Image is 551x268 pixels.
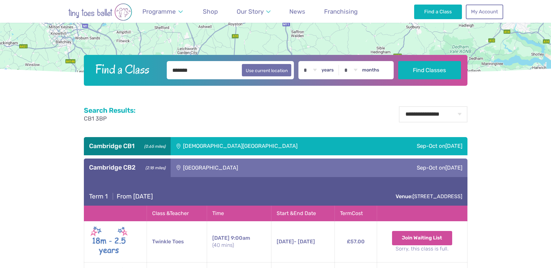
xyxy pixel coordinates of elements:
[89,193,153,200] h4: From [DATE]
[324,8,358,15] span: Franchising
[207,206,271,221] th: Time
[2,67,23,76] a: Open this area in Google Maps (opens a new window)
[48,3,152,21] img: tiny toes ballet
[203,8,218,15] span: Shop
[89,225,128,258] img: Twinkle toes New (May 2025)
[171,159,338,177] div: [GEOGRAPHIC_DATA]
[212,235,230,241] span: [DATE]
[445,143,462,149] span: [DATE]
[242,64,292,76] button: Use current location
[289,8,305,15] span: News
[396,193,413,199] strong: Venue:
[89,193,108,200] span: Term 1
[89,142,165,150] h3: Cambridge CB1
[382,245,462,252] small: Sorry, this class is full.
[277,238,294,245] span: [DATE]
[142,8,176,15] span: Programme
[200,4,221,19] a: Shop
[445,164,462,171] span: [DATE]
[321,67,334,73] label: years
[147,206,207,221] th: Class & Teacher
[84,106,136,115] h2: Search Results:
[396,193,462,199] a: Venue:[STREET_ADDRESS]
[142,142,165,149] small: (0.65 miles)
[2,67,23,76] img: Google
[147,221,207,262] td: Twinkle Toes
[143,164,165,171] small: (2.18 miles)
[89,164,165,172] h3: Cambridge CB2
[335,206,377,221] th: Term Cost
[277,238,315,245] span: - [DATE]
[338,159,467,177] div: Sep-Oct on
[335,221,377,262] td: £57.00
[271,206,335,221] th: Start & End Date
[466,5,503,19] a: My Account
[362,67,379,73] label: months
[171,137,379,155] div: [DEMOGRAPHIC_DATA][GEOGRAPHIC_DATA]
[414,5,462,19] a: Find a Class
[90,61,162,77] h2: Find a Class
[237,8,264,15] span: Our Story
[233,4,273,19] a: Our Story
[207,221,271,262] td: 9:00am
[321,4,361,19] a: Franchising
[212,242,266,249] small: (40 mins)
[109,193,117,200] span: |
[392,231,453,245] button: Join Waiting List
[286,4,308,19] a: News
[398,61,461,79] button: Find Classes
[84,115,136,123] p: CB1 3BP
[139,4,186,19] a: Programme
[379,137,467,155] div: Sep-Oct on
